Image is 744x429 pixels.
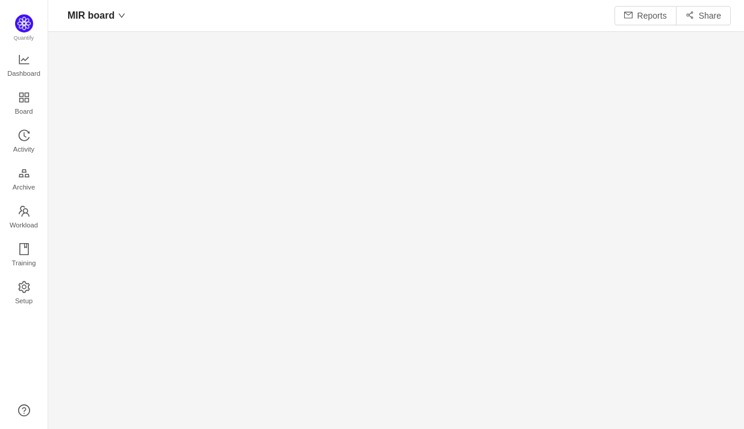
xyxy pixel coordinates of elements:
i: icon: book [18,243,30,255]
a: Training [18,244,30,268]
span: Activity [13,137,34,161]
span: Archive [13,175,35,199]
i: icon: line-chart [18,54,30,66]
i: icon: history [18,129,30,141]
span: Board [15,99,33,123]
i: icon: down [118,12,125,19]
button: icon: mailReports [614,6,677,25]
a: Setup [18,282,30,306]
a: Dashboard [18,54,30,78]
span: Dashboard [7,61,40,85]
i: icon: setting [18,281,30,293]
i: icon: appstore [18,91,30,103]
a: Activity [18,130,30,154]
a: Archive [18,168,30,192]
i: icon: gold [18,167,30,179]
span: Workload [10,213,38,237]
i: icon: team [18,205,30,217]
span: Quantify [14,35,34,41]
img: Quantify [15,14,33,32]
button: icon: share-altShare [676,6,731,25]
a: icon: question-circle [18,404,30,416]
a: Board [18,92,30,116]
span: Setup [15,289,33,313]
span: Training [11,251,36,275]
span: MIR board [67,6,114,25]
a: Workload [18,206,30,230]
